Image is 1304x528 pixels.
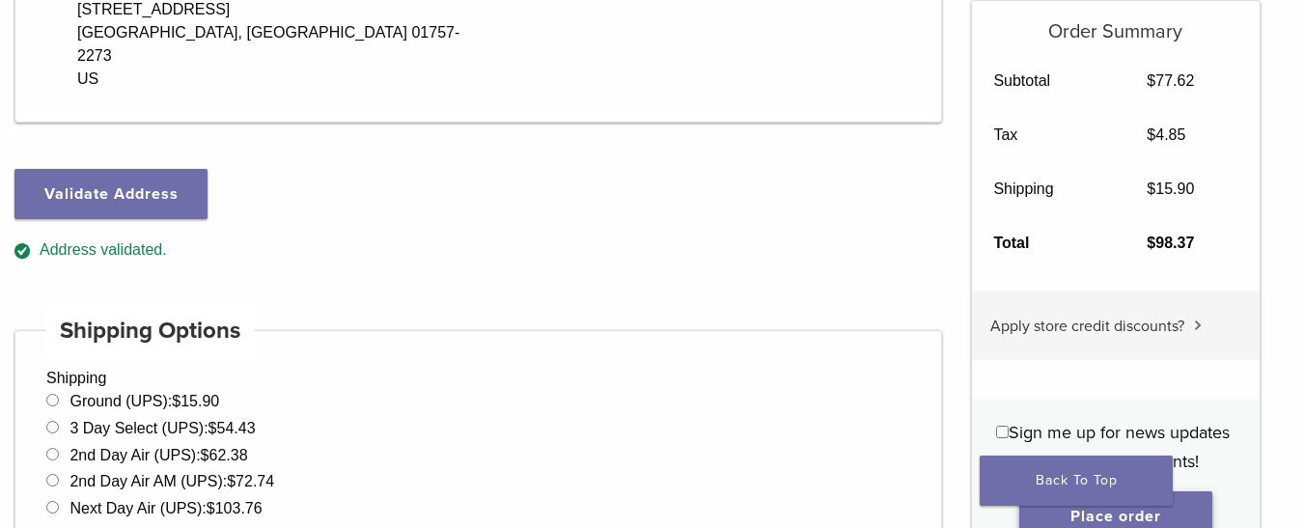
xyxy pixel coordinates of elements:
[69,447,247,463] label: 2nd Day Air (UPS):
[227,473,274,489] bdi: 72.74
[1009,422,1230,472] span: Sign me up for news updates and product discounts!
[227,473,236,489] span: $
[69,473,274,489] label: 2nd Day Air AM (UPS):
[69,393,219,409] label: Ground (UPS):
[207,500,215,516] span: $
[14,169,208,219] button: Validate Address
[1147,235,1155,251] span: $
[980,456,1173,506] a: Back To Top
[972,108,1125,162] th: Tax
[1147,126,1185,143] bdi: 4.85
[972,162,1125,216] th: Shipping
[1147,235,1194,251] bdi: 98.37
[69,500,262,516] label: Next Day Air (UPS):
[201,447,209,463] span: $
[46,308,255,354] h4: Shipping Options
[996,426,1009,438] input: Sign me up for news updates and product discounts!
[1147,126,1155,143] span: $
[14,238,942,263] div: Address validated.
[201,447,248,463] bdi: 62.38
[1147,72,1155,89] span: $
[972,216,1125,270] th: Total
[208,420,217,436] span: $
[172,393,180,409] span: $
[1194,320,1202,330] img: caret.svg
[172,393,219,409] bdi: 15.90
[207,500,263,516] bdi: 103.76
[1147,181,1155,197] span: $
[1147,72,1194,89] bdi: 77.62
[208,420,256,436] bdi: 54.43
[1147,181,1194,197] bdi: 15.90
[972,1,1260,43] h5: Order Summary
[990,317,1184,336] span: Apply store credit discounts?
[972,54,1125,108] th: Subtotal
[69,420,255,436] label: 3 Day Select (UPS):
